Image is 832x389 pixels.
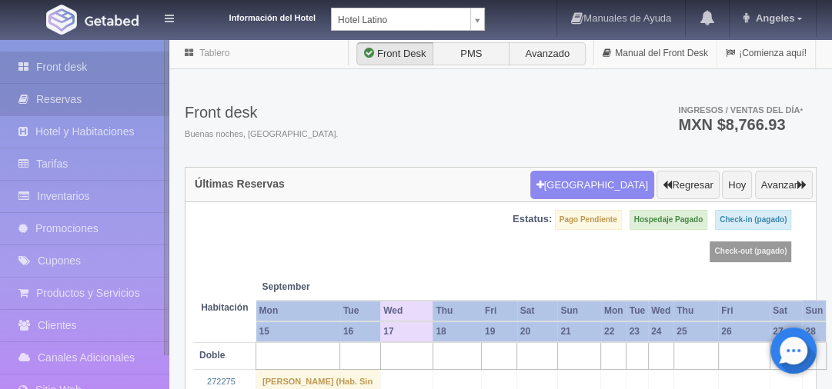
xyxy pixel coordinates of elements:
th: 21 [557,321,601,342]
label: Avanzado [509,42,586,65]
img: Getabed [46,5,77,35]
button: Hoy [722,171,752,200]
th: Sun [557,301,601,321]
a: Manual del Front Desk [594,38,717,68]
dt: Información del Hotel [192,8,316,25]
button: Avanzar [755,171,813,200]
a: ¡Comienza aquí! [717,38,815,68]
h3: MXN $8,766.93 [678,117,803,132]
th: Tue [627,301,648,321]
span: Hotel Latino [338,8,464,32]
label: Estatus: [513,212,552,227]
th: Thu [433,301,482,321]
b: Doble [199,350,225,361]
h4: Últimas Reservas [195,178,285,190]
th: 18 [433,321,482,342]
th: 22 [601,321,627,342]
strong: Habitación [201,302,248,313]
button: [GEOGRAPHIC_DATA] [530,171,654,200]
th: 15 [256,321,340,342]
th: Sat [517,301,558,321]
img: Getabed [85,15,139,26]
label: Hospedaje Pagado [630,210,707,230]
label: Check-in (pagado) [715,210,791,230]
th: Sat [770,301,802,321]
label: Check-out (pagado) [710,241,791,261]
th: 17 [380,321,433,342]
span: Angeles [752,12,795,24]
span: Buenas noches, [GEOGRAPHIC_DATA]. [185,128,339,141]
label: Pago Pendiente [555,210,622,230]
th: 25 [673,321,718,342]
h3: Front desk [185,104,339,121]
th: Mon [256,301,340,321]
th: 20 [517,321,558,342]
th: Wed [648,301,673,321]
th: 28 [802,321,826,342]
th: 27 [770,321,802,342]
th: Sun [802,301,826,321]
th: Thu [673,301,718,321]
label: Front Desk [356,42,433,65]
th: Mon [601,301,627,321]
th: Fri [718,301,770,321]
th: 24 [648,321,673,342]
th: Fri [482,301,517,321]
th: Tue [340,301,380,321]
th: 19 [482,321,517,342]
th: Wed [380,301,433,321]
span: September [262,281,375,294]
a: Tablero [199,48,229,58]
label: PMS [433,42,510,65]
th: 26 [718,321,770,342]
button: Regresar [657,171,719,200]
span: Ingresos / Ventas del día [678,105,803,115]
th: 23 [627,321,648,342]
a: Hotel Latino [331,8,485,31]
th: 16 [340,321,380,342]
